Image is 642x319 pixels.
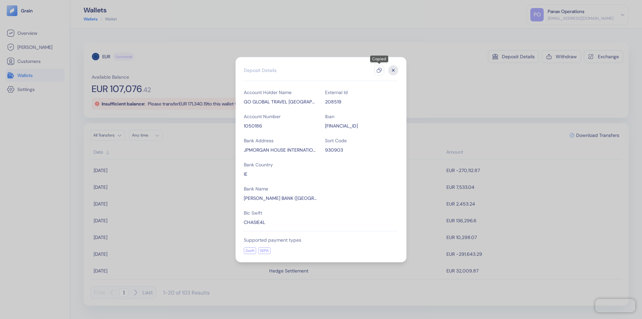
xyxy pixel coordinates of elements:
div: IE72CHAS93090301050186 [325,123,398,129]
div: Account Holder Name [244,89,317,96]
div: SEPA [258,247,271,254]
div: External Id [325,89,398,96]
div: J.P. MORGAN BANK (IRELAND) PLC [244,195,317,202]
div: Bank Country [244,161,317,168]
div: Iban [325,113,398,120]
div: Bank Address [244,137,317,144]
div: Copied [370,56,388,62]
div: 208519 [325,98,398,105]
div: Deposit Details [244,67,277,74]
div: Bank Name [244,185,317,192]
div: Bic Swift [244,210,317,216]
div: GO GLOBAL TRAVEL BULGARIA EOOD Interpay [244,98,317,105]
div: JPMORGAN HOUSE INTERNATIONAL FINANCIAL SERVICES CENTRE,Dublin 1,Ireland [244,147,317,153]
div: IE [244,171,317,177]
div: Swift [244,247,256,254]
div: Supported payment types [244,237,398,243]
div: Sort Code [325,137,398,144]
div: Account Number [244,113,317,120]
div: CHASIE4L [244,219,317,226]
div: 1050186 [244,123,317,129]
div: 930903 [325,147,398,153]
